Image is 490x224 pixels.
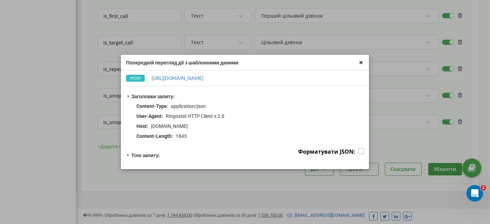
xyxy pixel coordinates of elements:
[136,113,163,120] div: User-Agent :
[171,103,206,110] div: application/json
[467,185,483,202] iframe: Intercom live chat
[298,148,355,156] label: Форматувати JSON:
[176,133,187,140] div: 1843
[152,75,203,81] a: [URL][DOMAIN_NAME]
[131,93,175,100] div: Заголовки запиту:
[136,103,168,110] div: Content-Type :
[136,123,148,130] div: Host :
[131,152,160,159] div: Тіло запиту:
[481,185,486,191] span: 2
[136,133,173,140] div: Content-Length :
[126,75,145,82] div: POST
[166,113,224,120] div: Ringostat HTTP Client v.2.0
[126,59,364,66] div: Попередній перегляд дії з шаблонними даними
[151,123,188,130] div: [DOMAIN_NAME]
